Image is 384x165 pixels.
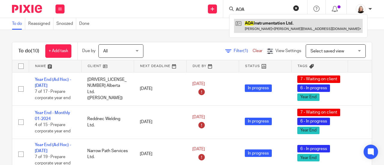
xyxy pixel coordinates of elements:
td: [DATE] [134,72,186,105]
h1: To do [18,48,39,54]
span: 6 - In progress [297,145,330,152]
button: Clear [293,5,299,11]
img: Pixie [12,5,42,13]
span: (10) [31,49,39,53]
span: In progress [245,118,272,125]
span: 7 - Waiting on client [297,75,340,83]
span: Year End [297,127,319,134]
span: [DATE] [192,115,205,119]
span: (1) [243,49,248,53]
td: [DRIVERS_LICENSE_NUMBER] Alberta Ltd. ([PERSON_NAME]) [81,72,134,105]
a: Clear [253,49,262,53]
a: Year End (Ad Hoc) - [DATE] [35,143,71,153]
span: 4 of 15 · Prepare corporate year end [35,123,70,134]
a: Year End - Monthly 01-2024 [35,111,70,121]
span: 7 of 17 · Prepare corporate year end [35,90,70,100]
span: Filter [234,49,253,53]
span: Year End [297,154,319,161]
a: Done [79,18,92,30]
span: 6 - In progress [297,84,330,92]
span: In progress [245,149,272,157]
span: Year End [297,93,319,101]
span: All [103,49,108,53]
a: Year End (Ad Hoc) - [DATE] [35,78,71,88]
span: Select saved view [310,49,344,53]
td: Reddnec Welding Ltd. [81,105,134,139]
a: Snoozed [56,18,76,30]
td: [DATE] [134,105,186,139]
a: Reassigned [28,18,53,30]
p: Due by [82,48,95,54]
span: 7 - Waiting on client [297,109,340,116]
span: Tags [298,64,308,68]
input: Search [235,7,289,13]
span: [DATE] [192,147,205,151]
span: 6 - In progress [297,118,330,125]
a: To do [12,18,25,30]
a: + Add task [45,44,71,58]
span: In progress [245,84,272,92]
span: View Settings [275,49,301,53]
span: [DATE] [192,82,205,86]
img: Screenshot%202023-11-02%20134555.png [356,4,365,14]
